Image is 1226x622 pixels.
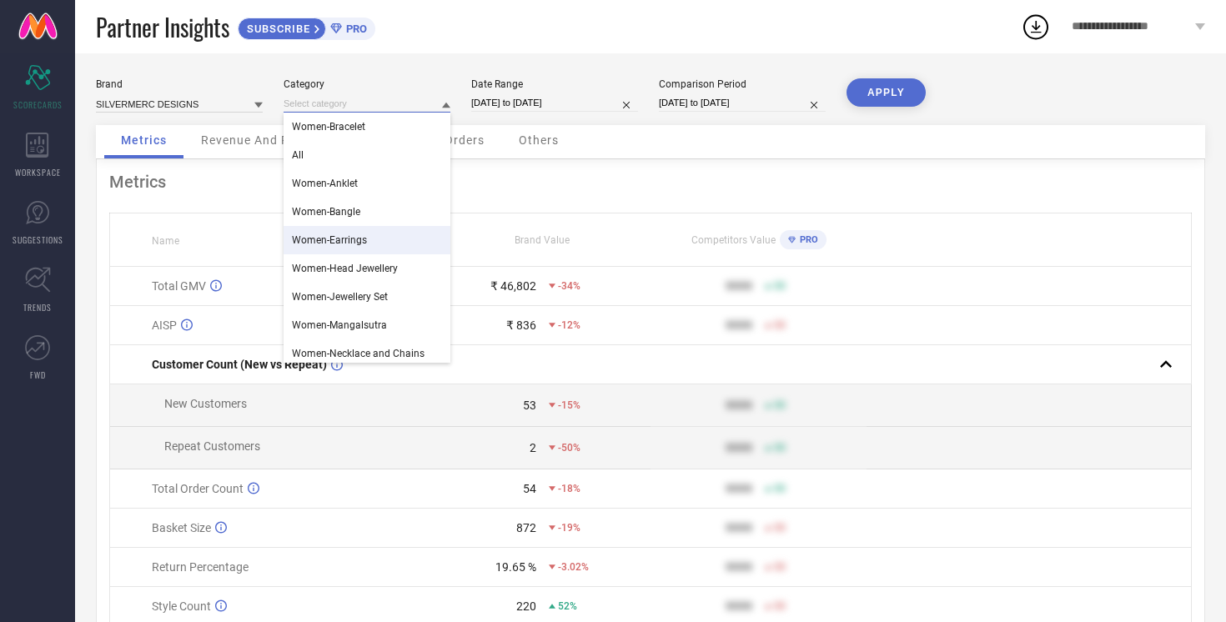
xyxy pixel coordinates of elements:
[284,113,450,141] div: Women-Bracelet
[774,483,786,494] span: 50
[284,283,450,311] div: Women-Jewellery Set
[659,94,826,112] input: Select comparison period
[13,233,63,246] span: SUGGESTIONS
[471,78,638,90] div: Date Range
[558,442,580,454] span: -50%
[558,319,580,331] span: -12%
[152,235,179,247] span: Name
[726,599,752,613] div: 9999
[292,263,398,274] span: Women-Head Jewellery
[659,78,826,90] div: Comparison Period
[284,339,450,368] div: Women-Necklace and Chains
[726,319,752,332] div: 9999
[292,319,387,331] span: Women-Mangalsutra
[558,561,589,573] span: -3.02%
[284,95,450,113] input: Select category
[726,399,752,412] div: 9999
[726,521,752,534] div: 9999
[164,439,260,453] span: Repeat Customers
[284,141,450,169] div: All
[774,399,786,411] span: 50
[292,178,358,189] span: Women-Anklet
[516,599,536,613] div: 220
[284,198,450,226] div: Women-Bangle
[774,561,786,573] span: 50
[292,348,425,359] span: Women-Necklace and Chains
[1021,12,1051,42] div: Open download list
[774,280,786,292] span: 50
[495,560,536,574] div: 19.65 %
[284,254,450,283] div: Women-Head Jewellery
[774,442,786,454] span: 50
[238,13,375,40] a: SUBSCRIBEPRO
[515,234,570,246] span: Brand Value
[152,358,327,371] span: Customer Count (New vs Repeat)
[109,172,1192,192] div: Metrics
[519,133,559,147] span: Others
[292,206,360,218] span: Women-Bangle
[726,482,752,495] div: 9999
[152,599,211,613] span: Style Count
[342,23,367,35] span: PRO
[471,94,638,112] input: Select date range
[506,319,536,332] div: ₹ 836
[292,234,367,246] span: Women-Earrings
[558,280,580,292] span: -34%
[292,149,304,161] span: All
[239,23,314,35] span: SUBSCRIBE
[558,399,580,411] span: -15%
[523,482,536,495] div: 54
[796,234,818,245] span: PRO
[558,483,580,494] span: -18%
[558,522,580,534] span: -19%
[530,441,536,454] div: 2
[726,560,752,574] div: 9999
[284,226,450,254] div: Women-Earrings
[774,522,786,534] span: 50
[284,311,450,339] div: Women-Mangalsutra
[164,397,247,410] span: New Customers
[516,521,536,534] div: 872
[558,600,577,612] span: 52%
[774,600,786,612] span: 50
[152,521,211,534] span: Basket Size
[292,121,365,133] span: Women-Bracelet
[284,169,450,198] div: Women-Anklet
[15,166,61,178] span: WORKSPACE
[30,369,46,381] span: FWD
[152,279,206,293] span: Total GMV
[13,98,63,111] span: SCORECARDS
[96,78,263,90] div: Brand
[726,441,752,454] div: 9999
[96,10,229,44] span: Partner Insights
[292,291,388,303] span: Women-Jewellery Set
[490,279,536,293] div: ₹ 46,802
[726,279,752,293] div: 9999
[201,133,323,147] span: Revenue And Pricing
[847,78,926,107] button: APPLY
[284,78,450,90] div: Category
[152,319,177,332] span: AISP
[152,560,249,574] span: Return Percentage
[691,234,776,246] span: Competitors Value
[152,482,244,495] span: Total Order Count
[774,319,786,331] span: 50
[121,133,167,147] span: Metrics
[523,399,536,412] div: 53
[23,301,52,314] span: TRENDS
